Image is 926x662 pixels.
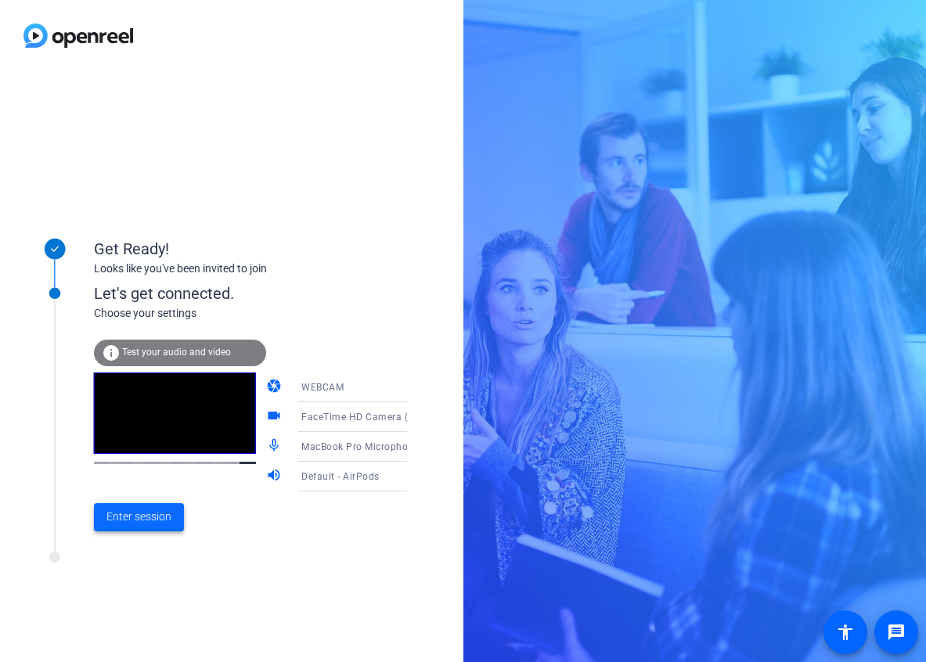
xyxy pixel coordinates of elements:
[94,261,407,277] div: Looks like you've been invited to join
[301,382,344,393] span: WEBCAM
[94,282,439,305] div: Let's get connected.
[266,437,285,456] mat-icon: mic_none
[94,237,407,261] div: Get Ready!
[106,509,171,525] span: Enter session
[102,344,121,362] mat-icon: info
[301,471,380,482] span: Default - AirPods
[266,408,285,426] mat-icon: videocam
[301,440,461,452] span: MacBook Pro Microphone (Built-in)
[266,378,285,397] mat-icon: camera
[836,623,855,642] mat-icon: accessibility
[301,410,468,423] span: FaceTime HD Camera (D288:[DATE])
[122,347,231,358] span: Test your audio and video
[887,623,906,642] mat-icon: message
[266,467,285,486] mat-icon: volume_up
[94,503,184,531] button: Enter session
[94,305,439,322] div: Choose your settings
